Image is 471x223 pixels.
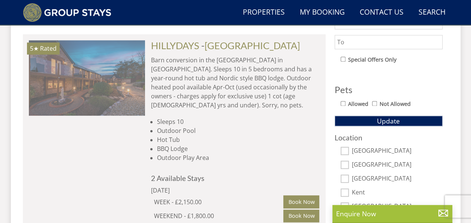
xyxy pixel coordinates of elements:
a: Properties [240,4,288,21]
input: To [335,35,443,49]
h3: Pets [335,85,443,95]
div: WEEKEND - £1,800.00 [154,211,284,220]
li: Hot Tub [157,135,320,144]
div: [DATE] [151,186,252,195]
li: Outdoor Pool [157,126,320,135]
label: [GEOGRAPHIC_DATA] [352,161,443,169]
a: Contact Us [357,4,407,21]
label: [GEOGRAPHIC_DATA] [352,147,443,155]
label: [GEOGRAPHIC_DATA] [352,175,443,183]
button: Update [335,116,443,126]
img: hillydays-holiday-home-devon-sleeps-9.original.jpg [29,40,145,115]
label: Allowed [348,100,368,108]
div: WEEK - £2,150.00 [154,197,284,206]
li: BBQ Lodge [157,144,320,153]
p: Enquire Now [336,209,449,218]
a: [GEOGRAPHIC_DATA] [205,40,300,51]
li: Outdoor Play Area [157,153,320,162]
label: Kent [352,189,443,197]
span: Rated [40,44,57,53]
h4: 2 Available Stays [151,174,320,182]
label: Not Allowed [380,100,411,108]
li: Sleeps 10 [157,117,320,126]
label: Special Offers Only [348,56,396,64]
a: Book Now [283,195,319,208]
span: - [201,40,300,51]
span: HILLYDAYS has a 5 star rating under the Quality in Tourism Scheme [30,44,39,53]
a: 5★ Rated [29,40,145,115]
p: Barn conversion in the [GEOGRAPHIC_DATA] in [GEOGRAPHIC_DATA]. Sleeps 10 in 5 bedrooms and has a ... [151,56,320,110]
a: Book Now [283,209,319,222]
a: HILLYDAYS [151,40,199,51]
img: Group Stays [23,3,112,22]
label: [GEOGRAPHIC_DATA] [352,203,443,211]
span: Update [377,116,400,125]
a: Search [416,4,449,21]
h3: Location [335,134,443,142]
a: My Booking [297,4,348,21]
